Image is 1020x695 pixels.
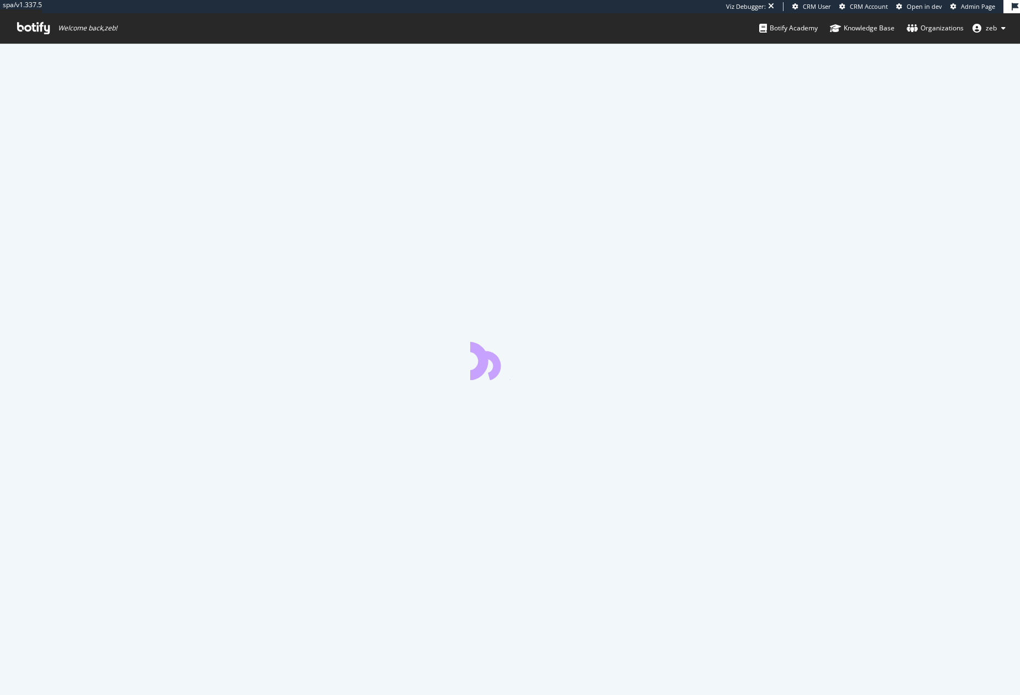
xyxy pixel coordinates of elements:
[907,2,942,10] span: Open in dev
[964,19,1014,37] button: zeb
[896,2,942,11] a: Open in dev
[792,2,831,11] a: CRM User
[830,23,895,34] div: Knowledge Base
[830,13,895,43] a: Knowledge Base
[58,24,117,33] span: Welcome back, zeb !
[907,23,964,34] div: Organizations
[986,23,997,33] span: zeb
[726,2,766,11] div: Viz Debugger:
[470,340,550,380] div: animation
[961,2,995,10] span: Admin Page
[839,2,888,11] a: CRM Account
[759,23,818,34] div: Botify Academy
[850,2,888,10] span: CRM Account
[907,13,964,43] a: Organizations
[950,2,995,11] a: Admin Page
[759,13,818,43] a: Botify Academy
[803,2,831,10] span: CRM User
